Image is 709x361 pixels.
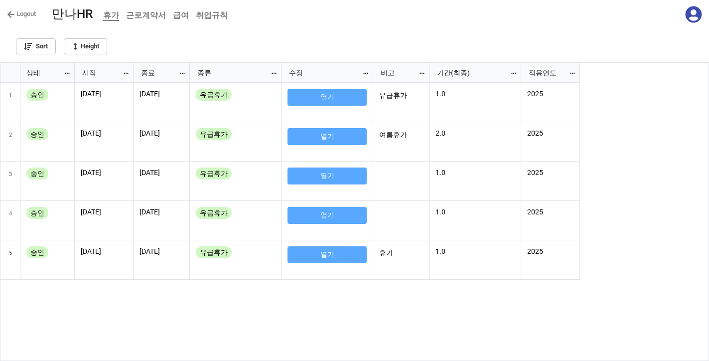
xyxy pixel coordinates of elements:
[123,5,169,25] a: 근로계약서
[140,168,183,178] p: [DATE]
[287,128,367,145] button: 열기
[431,67,510,78] div: 기간(최종)
[435,168,515,178] p: 1.0
[196,246,232,258] div: 유급휴가
[169,5,192,25] a: 급여
[81,89,127,99] p: [DATE]
[26,89,48,101] div: 승인
[379,89,424,103] p: 유급휴가
[9,240,12,279] span: 5
[375,67,419,78] div: 비고
[527,89,573,99] p: 2025
[287,246,367,263] button: 열기
[527,246,573,256] p: 2025
[126,10,166,20] b: 근로계약서
[196,10,228,20] b: 취업규칙
[140,89,183,99] p: [DATE]
[140,207,183,217] p: [DATE]
[9,201,12,240] span: 4
[527,128,573,138] p: 2025
[196,207,232,219] div: 유급휴가
[26,168,48,180] div: 승인
[527,207,573,217] p: 2025
[173,10,189,20] b: 급여
[287,207,367,224] button: 열기
[26,246,48,258] div: 승인
[76,67,123,78] div: 시작
[81,168,127,178] p: [DATE]
[81,207,127,217] p: [DATE]
[287,89,367,106] button: 열기
[140,128,183,138] p: [DATE]
[435,89,515,99] p: 1.0
[81,246,127,256] p: [DATE]
[435,128,515,138] p: 2.0
[379,128,424,142] p: 여름휴가
[52,8,93,20] div: 만나HR
[64,38,107,54] a: Height
[7,9,36,19] a: Logout
[81,128,127,138] p: [DATE]
[196,168,232,180] div: 유급휴가
[283,67,362,78] div: 수정
[9,162,12,200] span: 3
[191,67,270,78] div: 종류
[435,207,515,217] p: 1.0
[523,67,569,78] div: 적용연도
[9,122,12,161] span: 2
[26,128,48,140] div: 승인
[135,67,179,78] div: 종료
[9,83,12,122] span: 1
[527,168,573,178] p: 2025
[379,246,424,260] p: 휴가
[0,63,75,83] div: grid
[140,246,183,256] p: [DATE]
[435,246,515,256] p: 1.0
[192,5,231,25] a: 취업규칙
[26,207,48,219] div: 승인
[287,168,367,184] button: 열기
[103,10,119,21] b: 휴가
[20,67,64,78] div: 상태
[100,5,123,25] a: 휴가
[196,128,232,140] div: 유급휴가
[196,89,232,101] div: 유급휴가
[16,38,56,54] a: Sort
